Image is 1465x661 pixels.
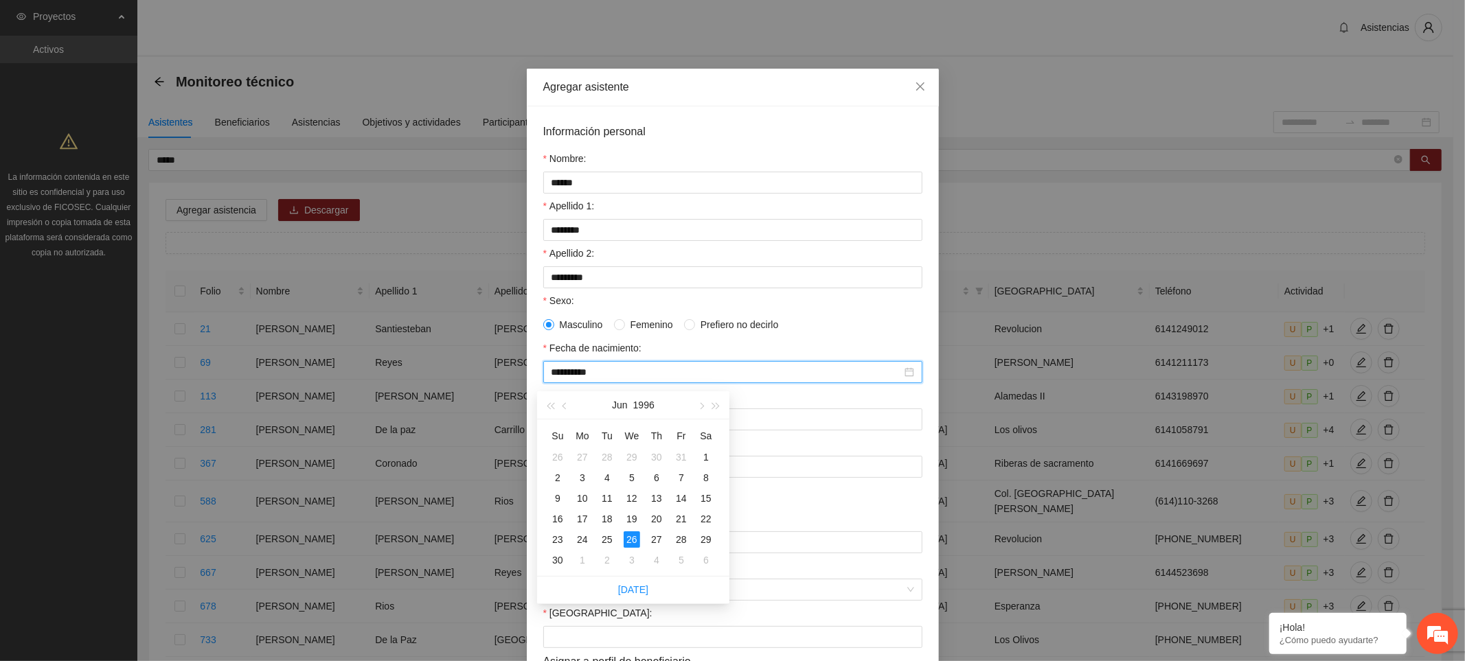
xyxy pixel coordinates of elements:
td: 1996-07-05 [669,550,694,570]
th: Th [644,425,669,447]
span: Información personal [543,123,646,140]
td: 1996-06-05 [620,467,644,488]
div: 10 [574,490,591,507]
button: Close [902,69,939,106]
td: 1996-06-23 [545,529,570,550]
td: 1996-05-26 [545,447,570,467]
td: 1996-06-12 [620,488,644,509]
td: 1996-06-18 [595,509,620,529]
div: 30 [549,552,566,568]
div: 25 [599,531,615,548]
td: 1996-06-02 [545,467,570,488]
td: 1996-06-30 [545,550,570,570]
td: 1996-07-06 [694,550,718,570]
input: Colonia: [543,626,922,648]
td: 1996-05-29 [620,447,644,467]
td: 1996-06-08 [694,467,718,488]
td: 1996-06-13 [644,488,669,509]
span: Femenino [625,317,679,332]
td: 1996-07-04 [644,550,669,570]
input: Estado: [543,531,922,553]
div: 31 [673,449,690,465]
input: CURP: [543,408,922,430]
div: 29 [624,449,640,465]
td: 1996-07-02 [595,550,620,570]
div: 2 [549,469,566,486]
button: Jun [612,391,628,419]
span: Prefiero no decirlo [695,317,784,332]
td: 1996-06-19 [620,509,644,529]
div: 8 [698,469,714,486]
div: 3 [624,552,640,568]
div: 23 [549,531,566,548]
td: 1996-07-01 [570,550,595,570]
label: CURP: [543,388,580,403]
label: Apellido 2: [543,246,595,261]
td: 1996-05-27 [570,447,595,467]
div: 16 [549,511,566,527]
th: Su [545,425,570,447]
div: 13 [648,490,665,507]
th: We [620,425,644,447]
td: 1996-06-14 [669,488,694,509]
div: 14 [673,490,690,507]
div: 19 [624,511,640,527]
div: 5 [624,469,640,486]
td: 1996-06-17 [570,509,595,529]
div: 26 [549,449,566,465]
th: Fr [669,425,694,447]
div: 27 [648,531,665,548]
td: 1996-06-22 [694,509,718,529]
div: 2 [599,552,615,568]
div: 17 [574,511,591,527]
td: 1996-06-09 [545,488,570,509]
td: 1996-06-15 [694,488,718,509]
div: Agregar asistente [543,80,922,95]
td: 1996-06-03 [570,467,595,488]
th: Tu [595,425,620,447]
td: 1996-06-11 [595,488,620,509]
div: 29 [698,531,714,548]
td: 1996-06-06 [644,467,669,488]
div: 27 [574,449,591,465]
div: 20 [648,511,665,527]
span: Estamos en línea. [80,183,190,322]
td: 1996-06-21 [669,509,694,529]
span: Masculino [554,317,609,332]
input: Fecha de nacimiento: [552,364,902,380]
label: Sexo: [543,293,574,308]
td: 1996-07-03 [620,550,644,570]
div: 7 [673,469,690,486]
div: 18 [599,511,615,527]
td: 1996-05-30 [644,447,669,467]
div: Chatee con nosotros ahora [71,70,231,88]
div: 15 [698,490,714,507]
div: 1 [698,449,714,465]
td: 1996-06-07 [669,467,694,488]
a: [DATE] [618,584,648,595]
div: 26 [624,531,640,548]
td: 1996-05-31 [669,447,694,467]
div: 4 [648,552,665,568]
td: 1996-06-04 [595,467,620,488]
div: Minimizar ventana de chat en vivo [225,7,258,40]
td: 1996-06-29 [694,529,718,550]
div: 12 [624,490,640,507]
input: Teléfono: [543,456,922,478]
div: 9 [549,490,566,507]
div: 6 [698,552,714,568]
button: 1996 [633,391,655,419]
div: 11 [599,490,615,507]
td: 1996-06-24 [570,529,595,550]
span: close [915,81,926,92]
div: 5 [673,552,690,568]
div: 4 [599,469,615,486]
div: 22 [698,511,714,527]
div: 6 [648,469,665,486]
input: Apellido 1: [543,219,922,241]
td: 1996-06-16 [545,509,570,529]
div: 24 [574,531,591,548]
textarea: Escriba su mensaje y pulse “Intro” [7,375,262,423]
input: Nombre: [543,172,922,194]
p: ¿Cómo puedo ayudarte? [1280,635,1396,645]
